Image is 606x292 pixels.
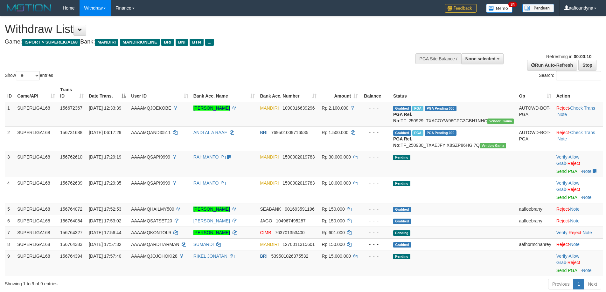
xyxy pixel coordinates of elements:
a: Note [582,268,592,273]
img: MOTION_logo.png [5,3,53,13]
h4: Game: Bank: [5,39,398,45]
td: SUPERLIGA168 [15,102,58,127]
div: - - - [363,105,388,111]
td: aafhormchanrey [516,238,554,250]
span: PGA Pending [425,106,456,111]
span: 156764327 [60,230,82,235]
span: Copy 104967495287 to clipboard [276,218,305,223]
td: · · [554,177,603,203]
span: Copy 1590002019783 to clipboard [282,180,315,186]
a: Reject [568,260,580,265]
span: SEABANK [260,207,281,212]
h1: Withdraw List [5,23,398,36]
span: Rp 10.000.000 [322,180,351,186]
span: 156764084 [60,218,82,223]
button: None selected [461,53,504,64]
span: MANDIRI [260,242,279,247]
a: Next [584,279,601,289]
span: [DATE] 17:53:02 [89,218,121,223]
td: 4 [5,177,15,203]
a: [PERSON_NAME] [193,218,230,223]
span: BRI [260,254,267,259]
span: Rp 150.000 [322,207,345,212]
span: Rp 601.000 [322,230,345,235]
b: PGA Ref. No: [393,136,412,148]
td: 7 [5,227,15,238]
td: aafloebrany [516,215,554,227]
a: Note [582,230,592,235]
td: SUPERLIGA168 [15,151,58,177]
a: Check Trans [570,130,595,135]
span: Grabbed [393,219,411,224]
th: Action [554,84,603,102]
span: [DATE] 17:29:19 [89,154,121,160]
a: Reject [556,218,569,223]
span: 156764394 [60,254,82,259]
th: Trans ID: activate to sort column ascending [58,84,86,102]
span: Grabbed [393,106,411,111]
a: Stop [578,60,596,71]
a: RIKEL JONATAN [193,254,227,259]
span: BRI [260,130,267,135]
span: · [556,154,579,166]
td: AUTOWD-BOT-PGA [516,126,554,151]
a: Verify [556,180,568,186]
a: Send PGA [556,169,577,174]
td: 8 [5,238,15,250]
a: Run Auto-Refresh [527,60,577,71]
span: Vendor URL: https://trx31.1velocity.biz [487,119,514,124]
a: Send PGA [556,268,577,273]
span: Rp 150.000 [322,242,345,247]
a: RAHMANTO [193,180,219,186]
span: Vendor URL: https://trx31.1velocity.biz [480,143,506,148]
span: BTN [190,39,204,46]
a: Verify [556,154,568,160]
select: Showentries [16,71,40,80]
b: PGA Ref. No: [393,112,412,123]
div: - - - [363,241,388,248]
span: JAGO [260,218,272,223]
a: Reject [556,130,569,135]
span: Copy 539501026375532 to clipboard [271,254,309,259]
td: · · [554,227,603,238]
span: Rp 150.000 [322,218,345,223]
td: aafloebrany [516,203,554,215]
span: MANDIRI [260,154,279,160]
span: Grabbed [393,207,411,212]
img: Feedback.jpg [445,4,477,13]
span: AAAAMQSAPI9999 [131,180,170,186]
span: Marked by aafsengchandara [412,106,423,111]
td: · [554,203,603,215]
th: Balance [360,84,391,102]
span: Pending [393,230,410,236]
span: AAAAMQJOJOHOKI28 [131,254,177,259]
a: Allow Grab [556,254,579,265]
div: Showing 1 to 9 of 9 entries [5,278,248,287]
a: [PERSON_NAME] [193,207,230,212]
span: BRI [161,39,174,46]
td: 1 [5,102,15,127]
a: 1 [573,279,584,289]
span: Rp 15.000.000 [322,254,351,259]
a: Note [570,207,580,212]
span: ... [205,39,214,46]
input: Search: [556,71,601,80]
span: BNI [176,39,188,46]
label: Search: [539,71,601,80]
div: PGA Site Balance / [415,53,461,64]
a: Note [582,169,592,174]
th: Op: activate to sort column ascending [516,84,554,102]
div: - - - [363,154,388,160]
td: · · [554,102,603,127]
strong: 00:00:10 [574,54,591,59]
span: Copy 1270011315601 to clipboard [282,242,315,247]
th: Bank Acc. Number: activate to sort column ascending [257,84,319,102]
th: Date Trans.: activate to sort column descending [86,84,129,102]
span: CIMB [260,230,271,235]
td: SUPERLIGA168 [15,250,58,276]
td: 2 [5,126,15,151]
td: · · [554,126,603,151]
a: Note [570,242,580,247]
span: 34 [508,2,517,7]
td: 3 [5,151,15,177]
